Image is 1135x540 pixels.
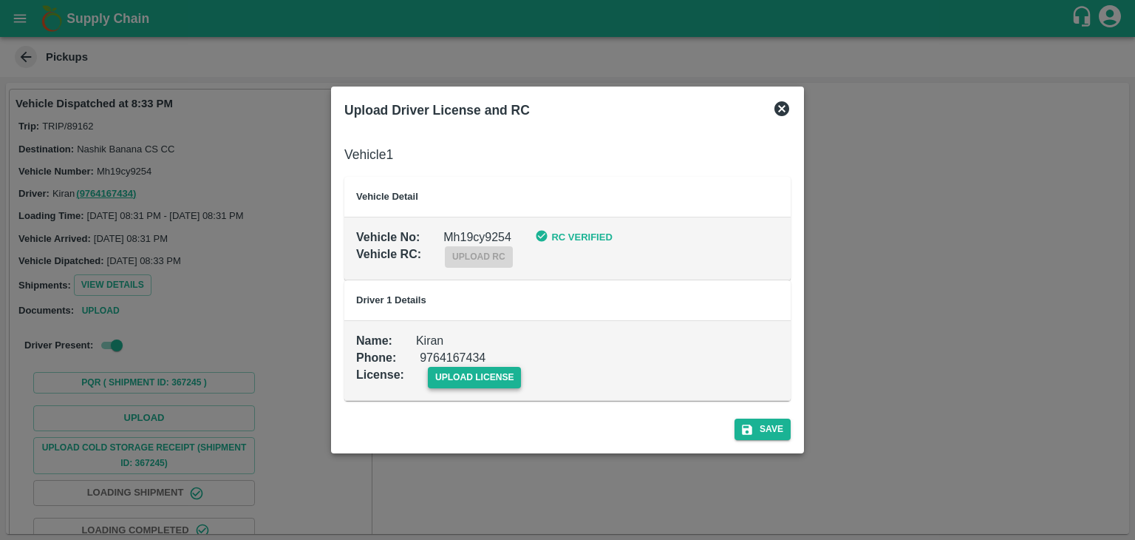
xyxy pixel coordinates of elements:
b: Vehicle Detail [356,191,418,202]
h6: Vehicle 1 [344,144,791,165]
div: 9764167434 [396,326,485,367]
b: License : [356,368,404,381]
b: Driver 1 Details [356,294,426,306]
b: Upload Driver License and RC [344,103,530,118]
b: RC Verified [551,232,612,243]
div: Mh19cy9254 [420,206,511,246]
button: Save [734,419,791,440]
span: upload license [428,367,522,388]
div: Kiran [392,309,443,350]
b: Vehicle RC : [356,248,421,260]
